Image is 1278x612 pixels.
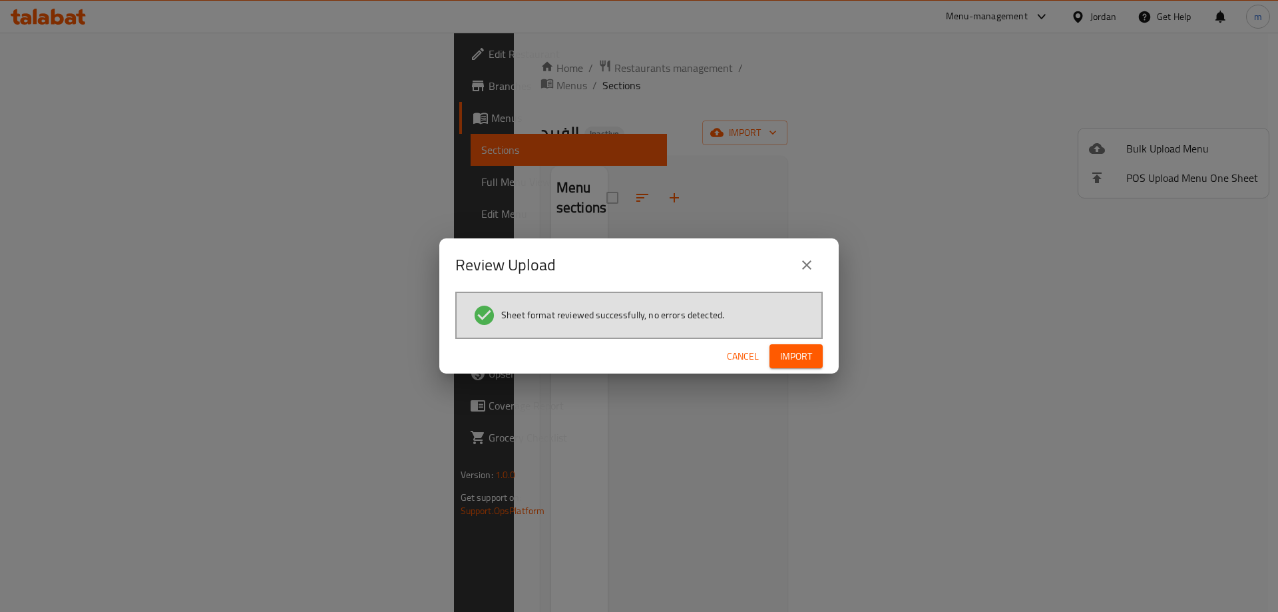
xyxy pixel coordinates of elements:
[780,348,812,365] span: Import
[727,348,759,365] span: Cancel
[722,344,764,369] button: Cancel
[791,249,823,281] button: close
[769,344,823,369] button: Import
[455,254,556,276] h2: Review Upload
[501,308,724,322] span: Sheet format reviewed successfully, no errors detected.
